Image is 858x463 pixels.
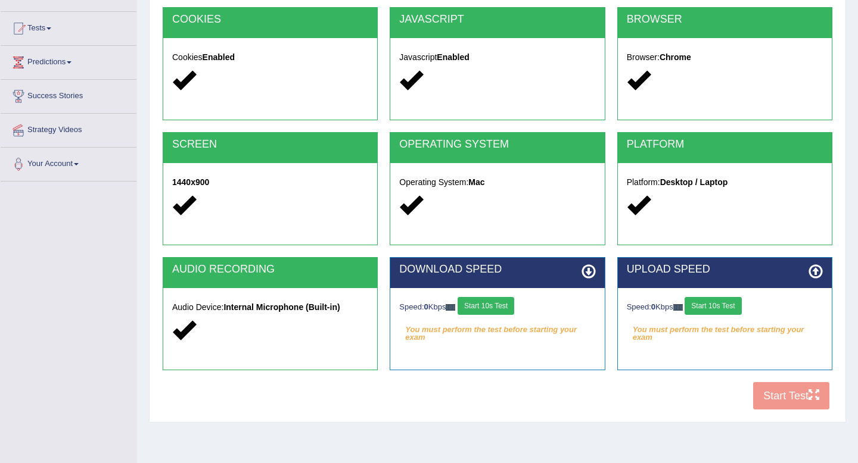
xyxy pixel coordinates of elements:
[172,14,368,26] h2: COOKIES
[223,302,340,312] strong: Internal Microphone (Built-in)
[627,139,823,151] h2: PLATFORM
[468,177,484,187] strong: Mac
[399,53,595,62] h5: Javascript
[399,139,595,151] h2: OPERATING SYSTEM
[627,178,823,187] h5: Platform:
[1,46,136,76] a: Predictions
[399,264,595,276] h2: DOWNLOAD SPEED
[660,177,728,187] strong: Desktop / Laptop
[172,177,209,187] strong: 1440x900
[399,178,595,187] h5: Operating System:
[627,297,823,318] div: Speed: Kbps
[172,139,368,151] h2: SCREEN
[1,80,136,110] a: Success Stories
[685,297,741,315] button: Start 10s Test
[399,321,595,339] em: You must perform the test before starting your exam
[172,303,368,312] h5: Audio Device:
[627,321,823,339] em: You must perform the test before starting your exam
[424,302,428,311] strong: 0
[172,53,368,62] h5: Cookies
[458,297,514,315] button: Start 10s Test
[651,302,655,311] strong: 0
[1,114,136,143] a: Strategy Videos
[627,264,823,276] h2: UPLOAD SPEED
[1,12,136,42] a: Tests
[399,14,595,26] h2: JAVASCRIPT
[1,148,136,177] a: Your Account
[399,297,595,318] div: Speed: Kbps
[660,52,691,62] strong: Chrome
[172,264,368,276] h2: AUDIO RECORDING
[627,53,823,62] h5: Browser:
[203,52,235,62] strong: Enabled
[627,14,823,26] h2: BROWSER
[437,52,469,62] strong: Enabled
[446,304,455,311] img: ajax-loader-fb-connection.gif
[673,304,683,311] img: ajax-loader-fb-connection.gif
